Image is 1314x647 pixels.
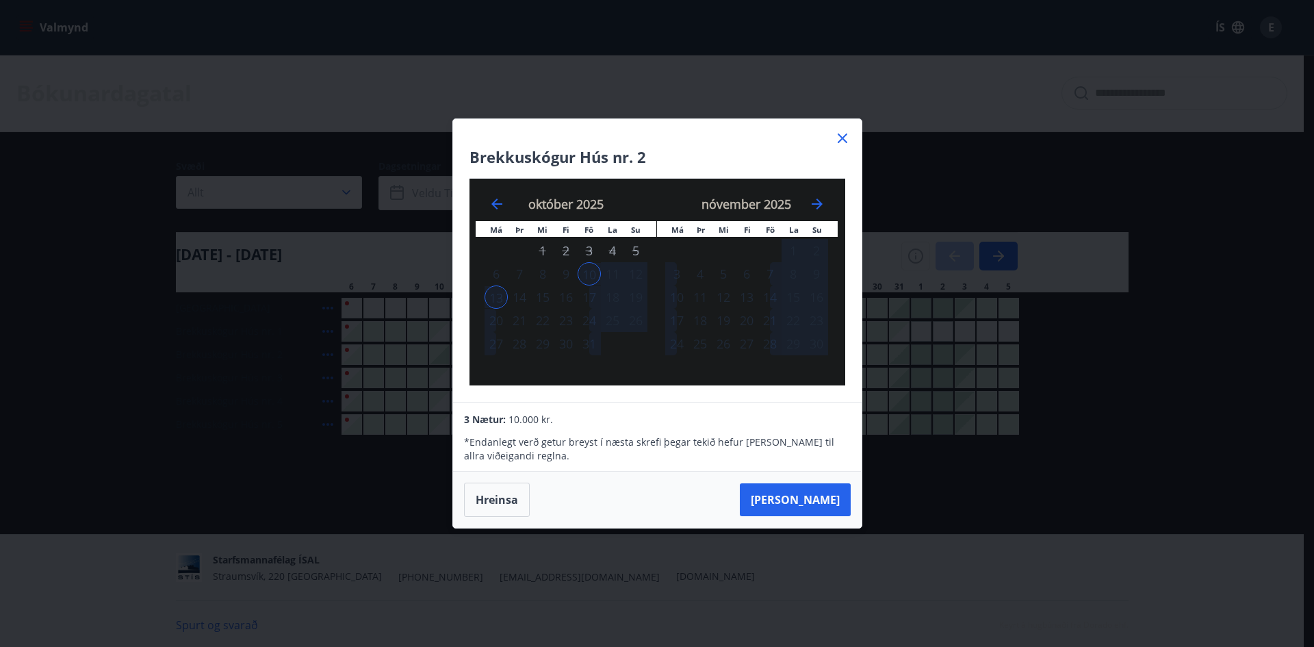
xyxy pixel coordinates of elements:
div: 20 [485,309,508,332]
small: Fö [584,225,593,235]
small: Fi [563,225,569,235]
td: Choose þriðjudagur, 4. nóvember 2025 as your check-in date. It’s available. [688,262,712,286]
div: 15 [782,286,805,309]
div: 27 [485,332,508,355]
small: La [789,225,799,235]
div: 15 [531,286,554,309]
small: Má [671,225,684,235]
div: 1 [782,239,805,262]
div: 14 [508,286,531,309]
div: 14 [758,286,782,309]
div: 7 [508,262,531,286]
small: La [608,225,617,235]
div: 8 [531,262,554,286]
td: Choose þriðjudagur, 7. október 2025 as your check-in date. It’s available. [508,262,531,286]
div: 18 [601,286,624,309]
td: Choose laugardagur, 29. nóvember 2025 as your check-in date. It’s available. [782,332,805,355]
div: 19 [624,286,647,309]
td: Choose þriðjudagur, 14. október 2025 as your check-in date. It’s available. [508,286,531,309]
p: * Endanlegt verð getur breyst í næsta skrefi þegar tekið hefur [PERSON_NAME] til allra viðeigandi... [464,435,850,463]
div: 30 [805,332,828,355]
td: Choose sunnudagur, 9. nóvember 2025 as your check-in date. It’s available. [805,262,828,286]
div: 26 [624,309,647,332]
div: 25 [688,332,712,355]
div: 3 [665,262,688,286]
td: Choose sunnudagur, 16. nóvember 2025 as your check-in date. It’s available. [805,286,828,309]
div: Move backward to switch to the previous month. [489,196,505,212]
small: Su [812,225,822,235]
td: Not available. laugardagur, 4. október 2025 [601,239,624,262]
td: Choose laugardagur, 18. október 2025 as your check-in date. It’s available. [601,286,624,309]
h4: Brekkuskógur Hús nr. 2 [469,147,845,167]
span: 3 Nætur: [464,413,506,426]
td: Choose fimmtudagur, 27. nóvember 2025 as your check-in date. It’s available. [735,332,758,355]
div: 18 [688,309,712,332]
span: 10.000 kr. [508,413,553,426]
td: Choose sunnudagur, 19. október 2025 as your check-in date. It’s available. [624,286,647,309]
small: Þr [515,225,524,235]
td: Choose laugardagur, 22. nóvember 2025 as your check-in date. It’s available. [782,309,805,332]
td: Choose mánudagur, 24. nóvember 2025 as your check-in date. It’s available. [665,332,688,355]
td: Choose miðvikudagur, 5. nóvember 2025 as your check-in date. It’s available. [712,262,735,286]
td: Choose laugardagur, 8. nóvember 2025 as your check-in date. It’s available. [782,262,805,286]
div: 9 [805,262,828,286]
button: [PERSON_NAME] [740,483,851,516]
td: Choose miðvikudagur, 22. október 2025 as your check-in date. It’s available. [531,309,554,332]
div: 13 [485,286,508,309]
div: 20 [735,309,758,332]
td: Choose fimmtudagur, 9. október 2025 as your check-in date. It’s available. [554,262,578,286]
div: 10 [665,286,688,309]
td: Choose sunnudagur, 26. október 2025 as your check-in date. It’s available. [624,309,647,332]
td: Not available. miðvikudagur, 1. október 2025 [531,239,554,262]
div: 6 [735,262,758,286]
td: Choose fimmtudagur, 23. október 2025 as your check-in date. It’s available. [554,309,578,332]
td: Choose þriðjudagur, 25. nóvember 2025 as your check-in date. It’s available. [688,332,712,355]
div: 12 [712,286,735,309]
small: Þr [697,225,705,235]
small: Mi [537,225,547,235]
td: Choose þriðjudagur, 28. október 2025 as your check-in date. It’s available. [508,332,531,355]
small: Su [631,225,641,235]
div: 21 [508,309,531,332]
td: Choose sunnudagur, 2. nóvember 2025 as your check-in date. It’s available. [805,239,828,262]
div: 17 [578,286,601,309]
div: 9 [554,262,578,286]
td: Selected. sunnudagur, 12. október 2025 [624,262,647,286]
td: Choose þriðjudagur, 18. nóvember 2025 as your check-in date. It’s available. [688,309,712,332]
div: 23 [554,309,578,332]
div: 16 [805,286,828,309]
td: Choose fimmtudagur, 6. nóvember 2025 as your check-in date. It’s available. [735,262,758,286]
small: Fö [766,225,775,235]
td: Choose föstudagur, 31. október 2025 as your check-in date. It’s available. [578,332,601,355]
strong: nóvember 2025 [701,196,791,212]
td: Choose mánudagur, 3. nóvember 2025 as your check-in date. It’s available. [665,262,688,286]
div: 19 [712,309,735,332]
div: 27 [735,332,758,355]
div: Move forward to switch to the next month. [809,196,825,212]
td: Choose fimmtudagur, 20. nóvember 2025 as your check-in date. It’s available. [735,309,758,332]
div: 22 [782,309,805,332]
td: Choose miðvikudagur, 8. október 2025 as your check-in date. It’s available. [531,262,554,286]
div: 16 [554,286,578,309]
div: 26 [712,332,735,355]
div: 2 [805,239,828,262]
td: Choose fimmtudagur, 30. október 2025 as your check-in date. It’s available. [554,332,578,355]
small: Mi [719,225,729,235]
td: Choose föstudagur, 17. október 2025 as your check-in date. It’s available. [578,286,601,309]
div: 4 [688,262,712,286]
div: 10 [578,262,601,286]
div: 31 [578,332,601,355]
td: Choose sunnudagur, 30. nóvember 2025 as your check-in date. It’s available. [805,332,828,355]
button: Hreinsa [464,483,530,517]
td: Choose mánudagur, 20. október 2025 as your check-in date. It’s available. [485,309,508,332]
div: 29 [531,332,554,355]
div: 25 [601,309,624,332]
div: 21 [758,309,782,332]
div: 11 [601,262,624,286]
td: Choose mánudagur, 27. október 2025 as your check-in date. It’s available. [485,332,508,355]
td: Not available. föstudagur, 3. október 2025 [578,239,601,262]
small: Má [490,225,502,235]
div: 17 [665,309,688,332]
div: 5 [712,262,735,286]
div: 7 [758,262,782,286]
